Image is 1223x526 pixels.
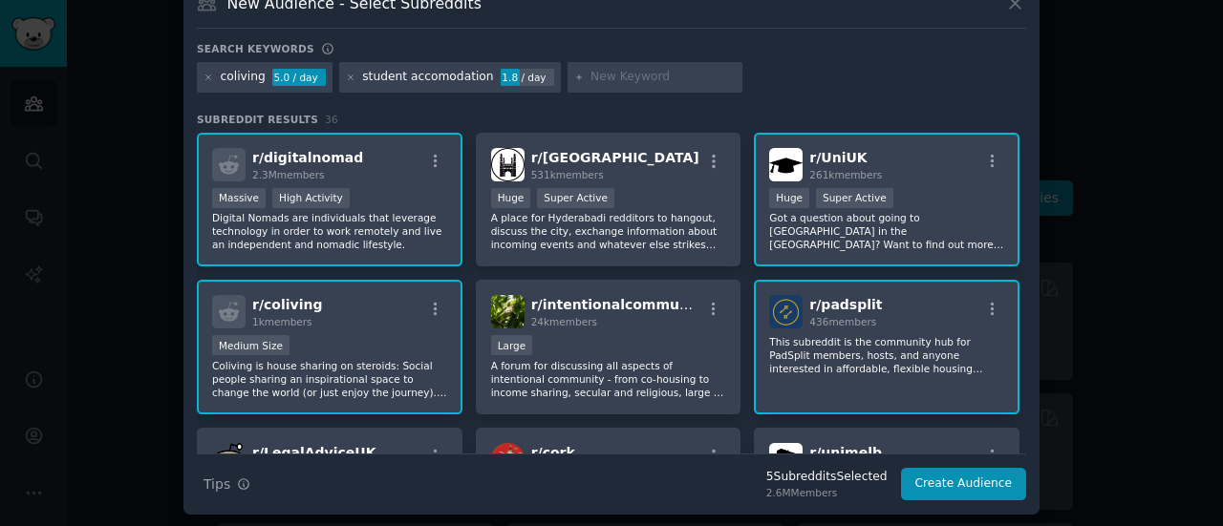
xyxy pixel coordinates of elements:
[212,188,266,208] div: Massive
[325,114,338,125] span: 36
[531,316,597,327] span: 24k members
[537,188,614,208] div: Super Active
[197,468,257,501] button: Tips
[531,445,575,460] span: r/ cork
[197,113,318,126] span: Subreddit Results
[252,316,312,327] span: 1k members
[769,335,1004,375] p: This subreddit is the community hub for PadSplit members, hosts, and anyone interested in afforda...
[766,469,888,486] div: 5 Subreddit s Selected
[501,69,554,86] div: 1.8 / day
[197,42,314,55] h3: Search keywords
[809,169,882,180] span: 261k members
[769,211,1004,251] p: Got a question about going to [GEOGRAPHIC_DATA] in the [GEOGRAPHIC_DATA]? Want to find out more a...
[491,443,525,476] img: cork
[491,295,525,328] img: intentionalcommunity
[590,69,736,86] input: New Keyword
[809,150,867,165] span: r/ UniUK
[212,359,447,399] p: Coliving is house sharing on steroids: Social people sharing an inspirational space to change the...
[769,443,803,476] img: unimelb
[809,316,876,327] span: 436 members
[809,445,882,460] span: r/ unimelb
[212,211,447,251] p: Digital Nomads are individuals that leverage technology in order to work remotely and live an ind...
[491,148,525,181] img: hyderabad
[272,188,350,208] div: High Activity
[531,150,699,165] span: r/ [GEOGRAPHIC_DATA]
[491,211,726,251] p: A place for Hyderabadi redditors to hangout, discuss the city, exchange information about incomin...
[252,169,325,180] span: 2.3M members
[221,69,266,86] div: coliving
[212,443,246,476] img: LegalAdviceUK
[809,297,882,312] span: r/ padsplit
[531,169,604,180] span: 531k members
[531,297,709,312] span: r/ intentionalcommunity
[491,188,531,208] div: Huge
[491,359,726,399] p: A forum for discussing all aspects of intentional community - from co-housing to income sharing, ...
[252,297,322,312] span: r/ coliving
[362,69,493,86] div: student accomodation
[769,148,803,181] img: UniUK
[901,468,1027,500] button: Create Audience
[769,295,803,328] img: padsplit
[252,445,376,460] span: r/ LegalAdviceUK
[491,335,533,355] div: Large
[766,486,888,499] div: 2.6M Members
[204,474,230,494] span: Tips
[769,188,809,208] div: Huge
[272,69,326,86] div: 5.0 / day
[252,150,363,165] span: r/ digitalnomad
[816,188,893,208] div: Super Active
[212,335,290,355] div: Medium Size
